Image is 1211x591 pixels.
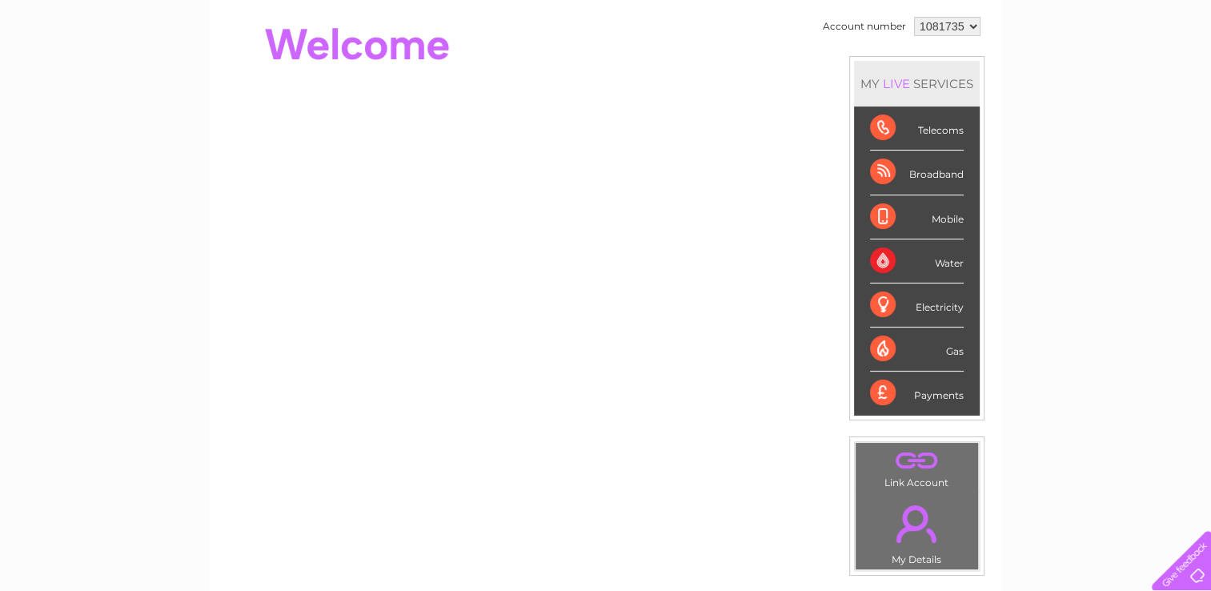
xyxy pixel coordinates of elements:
[855,492,979,570] td: My Details
[1158,68,1196,80] a: Log out
[819,13,910,40] td: Account number
[870,195,964,239] div: Mobile
[860,496,974,552] a: .
[929,68,960,80] a: Water
[860,447,974,475] a: .
[969,68,1004,80] a: Energy
[870,107,964,151] div: Telecoms
[870,328,964,372] div: Gas
[870,283,964,328] div: Electricity
[855,442,979,492] td: Link Account
[870,372,964,415] div: Payments
[870,151,964,195] div: Broadband
[1014,68,1062,80] a: Telecoms
[228,9,984,78] div: Clear Business is a trading name of Verastar Limited (registered in [GEOGRAPHIC_DATA] No. 3667643...
[909,8,1020,28] a: 0333 014 3131
[880,76,913,91] div: LIVE
[42,42,124,90] img: logo.png
[1072,68,1095,80] a: Blog
[870,239,964,283] div: Water
[854,61,980,107] div: MY SERVICES
[1105,68,1144,80] a: Contact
